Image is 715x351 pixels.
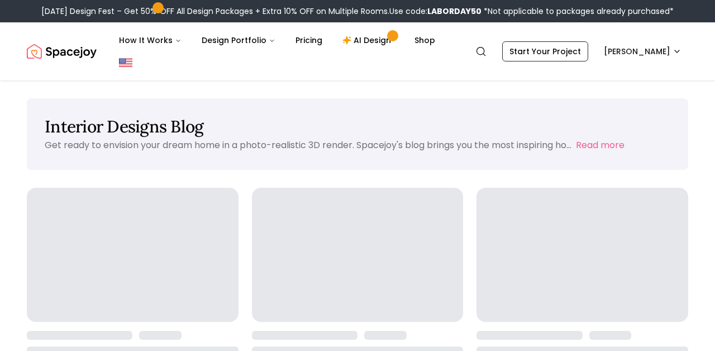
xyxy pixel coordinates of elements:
[576,139,625,152] button: Read more
[597,41,688,61] button: [PERSON_NAME]
[119,56,132,69] img: United States
[333,29,403,51] a: AI Design
[27,40,97,63] a: Spacejoy
[287,29,331,51] a: Pricing
[45,139,571,151] p: Get ready to envision your dream home in a photo-realistic 3D render. Spacejoy's blog brings you ...
[406,29,444,51] a: Shop
[193,29,284,51] button: Design Portfolio
[110,29,444,51] nav: Main
[27,22,688,80] nav: Global
[110,29,190,51] button: How It Works
[427,6,482,17] b: LABORDAY50
[389,6,482,17] span: Use code:
[45,116,670,136] h1: Interior Designs Blog
[482,6,674,17] span: *Not applicable to packages already purchased*
[41,6,674,17] div: [DATE] Design Fest – Get 50% OFF All Design Packages + Extra 10% OFF on Multiple Rooms.
[502,41,588,61] a: Start Your Project
[27,40,97,63] img: Spacejoy Logo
